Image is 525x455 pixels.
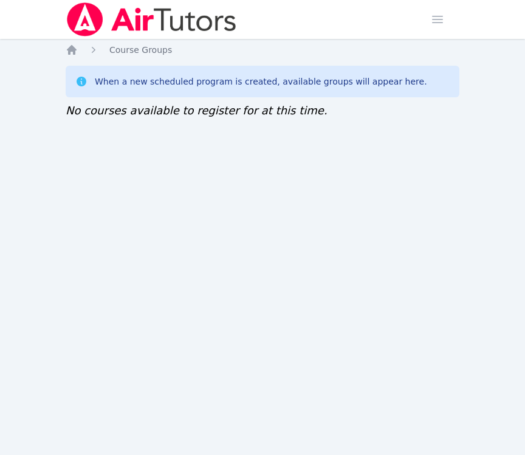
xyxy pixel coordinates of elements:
[109,44,172,56] a: Course Groups
[66,2,238,36] img: Air Tutors
[109,45,172,55] span: Course Groups
[66,44,459,56] nav: Breadcrumb
[66,104,328,117] span: No courses available to register for at this time.
[95,75,427,88] div: When a new scheduled program is created, available groups will appear here.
